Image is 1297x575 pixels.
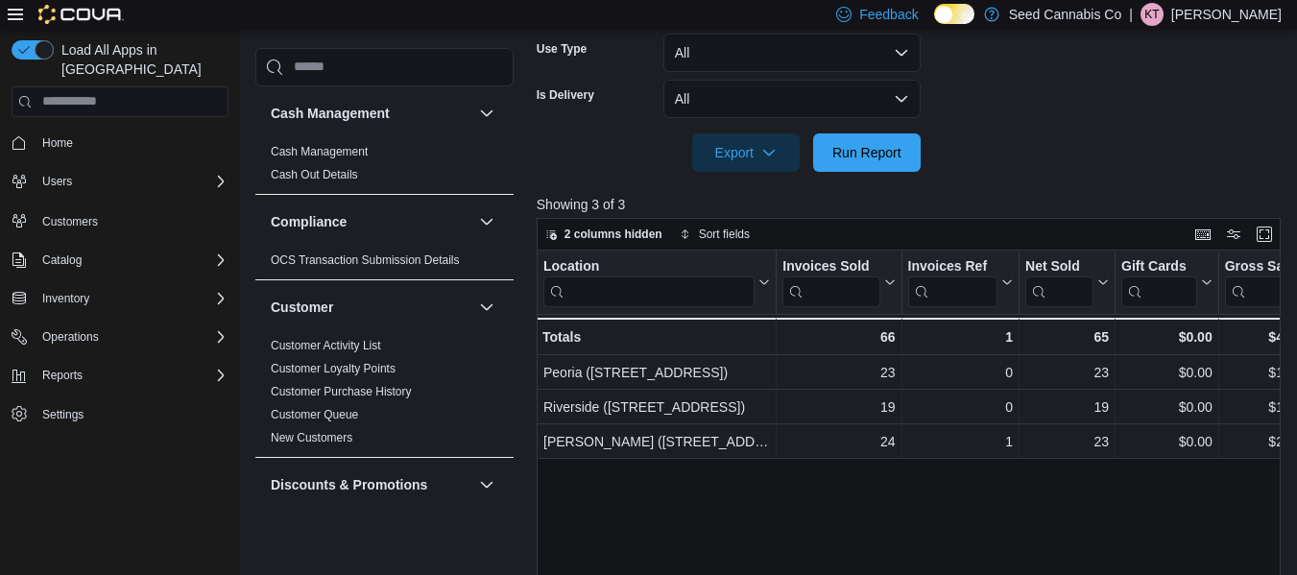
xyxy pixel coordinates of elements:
[475,296,498,319] button: Customer
[35,364,228,387] span: Reports
[1025,258,1093,276] div: Net Sold
[1025,361,1109,384] div: 23
[271,212,347,231] h3: Compliance
[663,80,921,118] button: All
[271,298,333,317] h3: Customer
[543,361,770,384] div: Peoria ([STREET_ADDRESS])
[255,140,514,194] div: Cash Management
[271,252,460,268] span: OCS Transaction Submission Details
[782,258,895,307] button: Invoices Sold
[42,407,84,422] span: Settings
[813,133,921,172] button: Run Report
[35,208,228,232] span: Customers
[1121,430,1213,453] div: $0.00
[271,144,368,159] span: Cash Management
[782,258,879,307] div: Invoices Sold
[271,515,322,531] span: Discounts
[42,291,89,306] span: Inventory
[782,361,895,384] div: 23
[42,368,83,383] span: Reports
[543,258,770,307] button: Location
[271,212,471,231] button: Compliance
[255,249,514,279] div: Compliance
[1191,223,1214,246] button: Keyboard shortcuts
[1025,258,1109,307] button: Net Sold
[782,395,895,419] div: 19
[1141,3,1164,26] div: Kalyn Thompson
[271,361,396,376] span: Customer Loyalty Points
[35,132,81,155] a: Home
[704,133,788,172] span: Export
[1009,3,1122,26] p: Seed Cannabis Co
[35,364,90,387] button: Reports
[1222,223,1245,246] button: Display options
[271,167,358,182] span: Cash Out Details
[4,168,236,195] button: Users
[1129,3,1133,26] p: |
[907,325,1012,348] div: 1
[1253,223,1276,246] button: Enter fullscreen
[35,287,97,310] button: Inventory
[4,206,236,234] button: Customers
[907,258,1012,307] button: Invoices Ref
[543,258,755,307] div: Location
[35,287,228,310] span: Inventory
[42,174,72,189] span: Users
[1025,395,1109,419] div: 19
[663,34,921,72] button: All
[271,431,352,444] a: New Customers
[907,258,997,276] div: Invoices Ref
[42,214,98,229] span: Customers
[54,40,228,79] span: Load All Apps in [GEOGRAPHIC_DATA]
[1121,361,1213,384] div: $0.00
[1121,258,1213,307] button: Gift Cards
[271,339,381,352] a: Customer Activity List
[543,430,770,453] div: [PERSON_NAME] ([STREET_ADDRESS])
[859,5,918,24] span: Feedback
[271,338,381,353] span: Customer Activity List
[782,325,895,348] div: 66
[543,258,755,276] div: Location
[4,285,236,312] button: Inventory
[35,210,106,233] a: Customers
[42,329,99,345] span: Operations
[475,102,498,125] button: Cash Management
[255,334,514,457] div: Customer
[271,168,358,181] a: Cash Out Details
[537,195,1288,214] p: Showing 3 of 3
[271,475,427,494] h3: Discounts & Promotions
[35,170,80,193] button: Users
[543,395,770,419] div: Riverside ([STREET_ADDRESS])
[1144,3,1159,26] span: KT
[1121,258,1197,307] div: Gift Card Sales
[271,104,390,123] h3: Cash Management
[35,402,228,426] span: Settings
[35,249,89,272] button: Catalog
[4,129,236,156] button: Home
[4,400,236,428] button: Settings
[4,362,236,389] button: Reports
[35,131,228,155] span: Home
[35,249,228,272] span: Catalog
[1121,258,1197,276] div: Gift Cards
[907,430,1012,453] div: 1
[271,475,471,494] button: Discounts & Promotions
[782,430,895,453] div: 24
[35,325,228,348] span: Operations
[782,258,879,276] div: Invoices Sold
[271,362,396,375] a: Customer Loyalty Points
[271,516,322,530] a: Discounts
[271,407,358,422] span: Customer Queue
[907,258,997,307] div: Invoices Ref
[4,247,236,274] button: Catalog
[38,5,124,24] img: Cova
[475,210,498,233] button: Compliance
[537,87,594,103] label: Is Delivery
[271,253,460,267] a: OCS Transaction Submission Details
[42,252,82,268] span: Catalog
[1025,258,1093,307] div: Net Sold
[42,135,73,151] span: Home
[271,408,358,421] a: Customer Queue
[1171,3,1282,26] p: [PERSON_NAME]
[35,403,91,426] a: Settings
